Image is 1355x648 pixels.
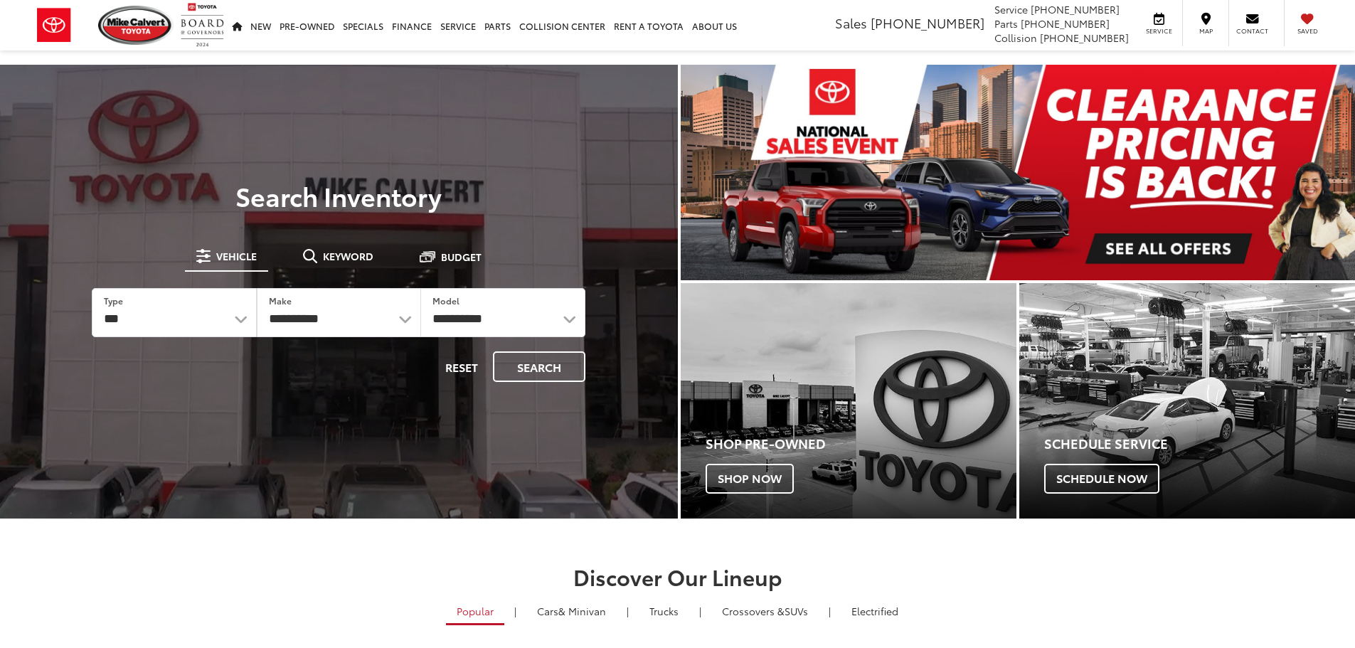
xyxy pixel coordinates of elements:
img: Mike Calvert Toyota [98,6,174,45]
h4: Schedule Service [1044,437,1355,451]
a: Electrified [841,599,909,623]
span: Service [994,2,1028,16]
span: Map [1190,26,1221,36]
a: Cars [526,599,617,623]
span: Keyword [323,251,373,261]
span: Shop Now [706,464,794,494]
span: [PHONE_NUMBER] [1021,16,1110,31]
button: Search [493,351,585,382]
span: [PHONE_NUMBER] [871,14,984,32]
label: Model [432,294,459,307]
h2: Discover Our Lineup [176,565,1179,588]
a: Schedule Service Schedule Now [1019,283,1355,519]
span: Saved [1292,26,1323,36]
span: & Minivan [558,604,606,618]
label: Make [269,294,292,307]
a: Shop Pre-Owned Shop Now [681,283,1016,519]
span: Service [1143,26,1175,36]
li: | [825,604,834,618]
span: Sales [835,14,867,32]
a: SUVs [711,599,819,623]
span: [PHONE_NUMBER] [1040,31,1129,45]
div: Toyota [681,283,1016,519]
span: Schedule Now [1044,464,1159,494]
button: Reset [433,351,490,382]
li: | [623,604,632,618]
a: Popular [446,599,504,625]
li: | [511,604,520,618]
h3: Search Inventory [60,181,618,210]
span: Vehicle [216,251,257,261]
span: Parts [994,16,1018,31]
label: Type [104,294,123,307]
a: Trucks [639,599,689,623]
div: Toyota [1019,283,1355,519]
li: | [696,604,705,618]
h4: Shop Pre-Owned [706,437,1016,451]
span: Crossovers & [722,604,785,618]
span: Collision [994,31,1037,45]
span: Budget [441,252,482,262]
span: [PHONE_NUMBER] [1031,2,1120,16]
span: Contact [1236,26,1268,36]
